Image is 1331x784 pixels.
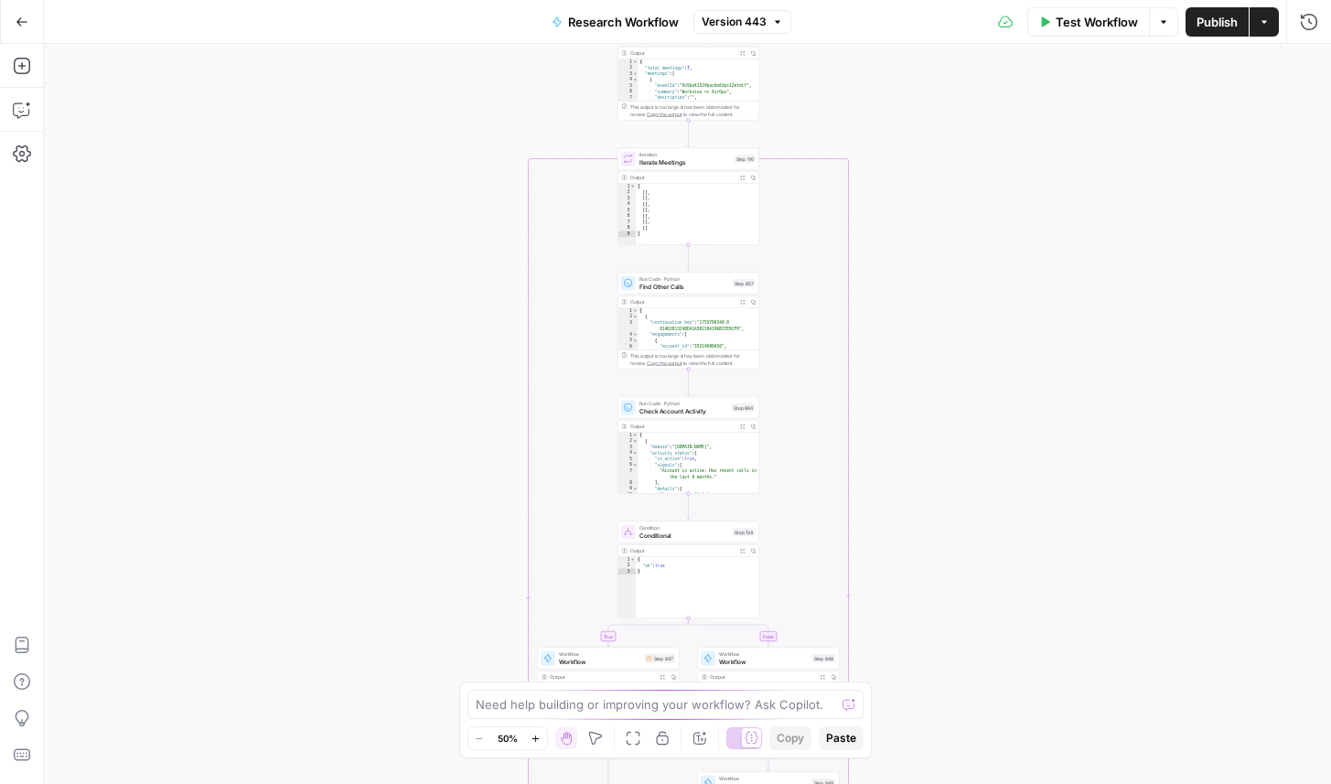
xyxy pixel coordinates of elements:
span: Workflow [719,775,809,782]
span: Workflow [559,657,641,666]
g: Edge from step_848 to step_849 [767,745,770,771]
div: Step 848 [812,654,836,662]
div: This output is too large & has been abbreviated for review. to view the full content. [630,103,756,118]
div: Step 124 [733,528,756,536]
g: Edge from step_864 to step_124 [687,494,690,521]
div: Output [630,547,735,554]
div: 1 [618,308,639,315]
g: Edge from step_110 to step_857 [687,245,690,272]
span: Toggle code folding, rows 9 through 12 [633,486,639,492]
button: Paste [819,726,864,750]
span: Research Workflow [568,13,679,31]
button: Test Workflow [1027,7,1149,37]
span: Toggle code folding, rows 1 through 15 [633,433,639,439]
span: Toggle code folding, rows 4 through 29 [633,332,639,338]
span: Iterate Meetings [639,157,731,166]
span: Test Workflow [1056,13,1138,31]
div: Output [710,673,814,681]
div: 6 [618,89,639,95]
div: Run Code · PythonFind Other CallsStep 857Output[ { "continuation_key":"1755790340.0 014D2813248D4... [617,273,759,370]
div: Output [630,423,735,430]
div: This output is too large & has been abbreviated for review. to view the full content. [630,352,756,367]
div: 5 [618,338,639,344]
div: 1 [618,557,637,564]
div: Step 864 [732,403,756,412]
span: Paste [826,730,856,746]
g: Edge from step_124 to step_848 [689,618,770,647]
span: Copy [777,730,804,746]
div: WorkflowWorkflowStep 848Output{ "page_content":"# Discovery - [DATE], 2025\n\n## Company Informat... [698,648,840,745]
button: Research Workflow [541,7,690,37]
div: 2 [618,65,639,71]
div: 2 [618,314,639,320]
div: 1 [618,59,639,66]
span: Toggle code folding, rows 2 through 30 [633,314,639,320]
div: Output{ "total_meetings":7, "meetings":[ { "eventId":"5n5bo41524buvdo63ps12etdcf", "summary":"Wor... [617,24,759,121]
span: Conditional [639,531,730,540]
div: 3 [618,71,639,78]
button: Version 443 [693,10,791,34]
span: Toggle code folding, rows 1 through 3 [630,557,636,564]
span: Publish [1197,13,1238,31]
div: 8 [618,480,639,487]
span: Run Code · Python [639,275,729,283]
div: 10 [618,492,639,499]
div: 4 [618,77,639,83]
button: Publish [1186,7,1249,37]
span: Copy the output [647,112,682,117]
div: 7 [618,468,639,480]
div: 8 [618,225,637,231]
span: 50% [498,731,518,746]
div: 3 [618,320,639,332]
div: 9 [618,486,639,492]
div: 1 [618,184,637,190]
g: Edge from step_106 to step_110 [687,121,690,147]
span: Toggle code folding, rows 5 through 28 [633,338,639,344]
div: 7 [618,95,639,102]
span: Toggle code folding, rows 2 through 14 [633,438,639,445]
div: 3 [618,445,639,451]
span: Toggle code folding, rows 3 through 61 [633,71,639,78]
div: 4 [618,450,639,456]
span: Copy the output [647,360,682,366]
div: 6 [618,344,639,350]
span: Toggle code folding, rows 4 through 13 [633,450,639,456]
span: Toggle code folding, rows 1 through 9 [630,184,636,190]
div: Output [630,49,735,57]
div: 2 [618,438,639,445]
div: Output [630,174,735,181]
span: Workflow [559,650,641,658]
span: Run Code · Python [639,400,729,407]
div: 1 [618,433,639,439]
div: IterationIterate MeetingsStep 110Output[ [], [], [], [], [], [], []] [617,148,759,245]
div: ConditionConditionalStep 124Output{ "ok":true} [617,521,759,618]
g: Edge from step_857 to step_864 [687,370,690,396]
div: 6 [618,213,637,220]
span: Toggle code folding, rows 6 through 8 [633,462,639,468]
div: 6 [618,462,639,468]
button: Copy [769,726,811,750]
div: Step 110 [735,155,756,163]
div: Output [630,298,735,306]
span: Version 443 [702,14,767,30]
span: Workflow [719,650,809,658]
div: Run Code · PythonCheck Account ActivityStep 864Output[ { "domain":"[DOMAIN_NAME]", "activity_stat... [617,397,759,494]
div: 3 [618,569,637,575]
div: 2 [618,563,637,569]
div: 7 [618,220,637,226]
span: Workflow [719,657,809,666]
span: Toggle code folding, rows 1 through 31 [633,308,639,315]
div: Step 847 [645,654,676,663]
div: 9 [618,231,637,238]
div: 5 [618,83,639,90]
div: 2 [618,189,637,196]
div: 5 [618,456,639,463]
div: 4 [618,201,637,208]
div: WorkflowWorkflowStep 847Output{ "ok":true} [538,648,680,745]
g: Edge from step_124 to step_847 [607,618,689,647]
div: Step 857 [733,279,756,287]
div: Output [550,673,654,681]
span: Iteration [639,151,731,158]
span: Toggle code folding, rows 4 through 29 [633,77,639,83]
div: 4 [618,332,639,338]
